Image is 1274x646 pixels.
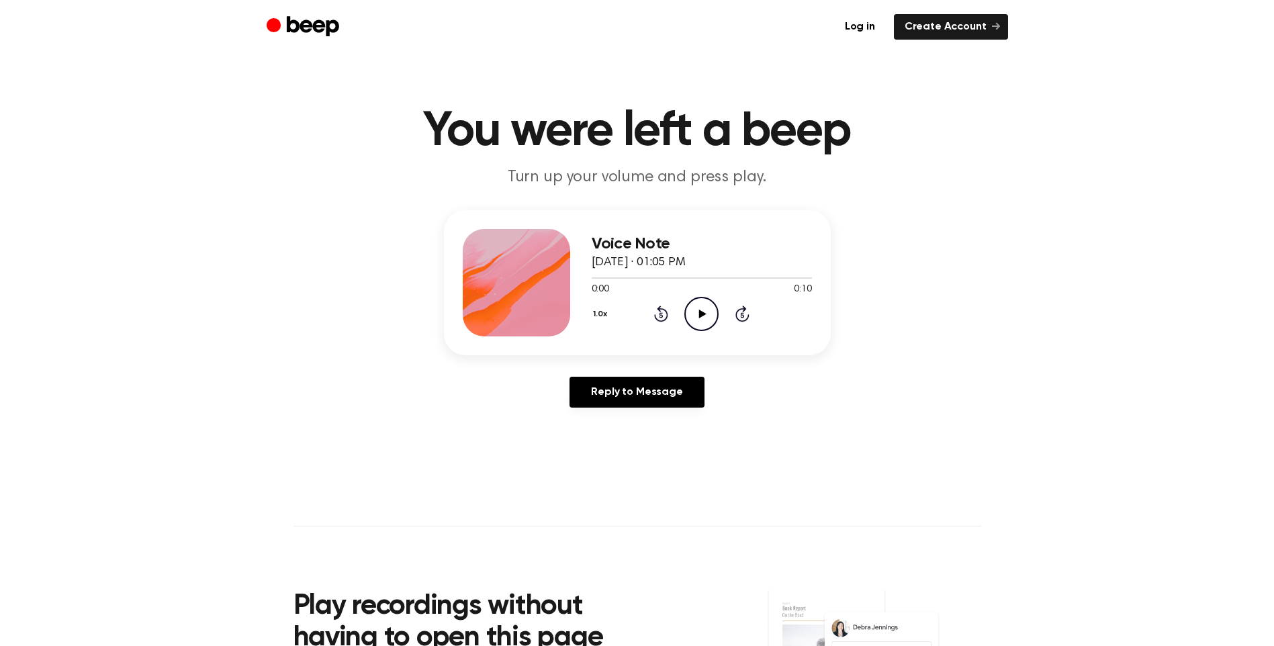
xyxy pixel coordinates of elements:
button: 1.0x [592,303,612,326]
a: Log in [834,14,886,40]
span: 0:00 [592,283,609,297]
p: Turn up your volume and press play. [379,167,895,189]
a: Create Account [894,14,1008,40]
h3: Voice Note [592,235,812,253]
h1: You were left a beep [293,107,981,156]
span: [DATE] · 01:05 PM [592,257,686,269]
a: Beep [267,14,343,40]
span: 0:10 [794,283,811,297]
a: Reply to Message [570,377,704,408]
